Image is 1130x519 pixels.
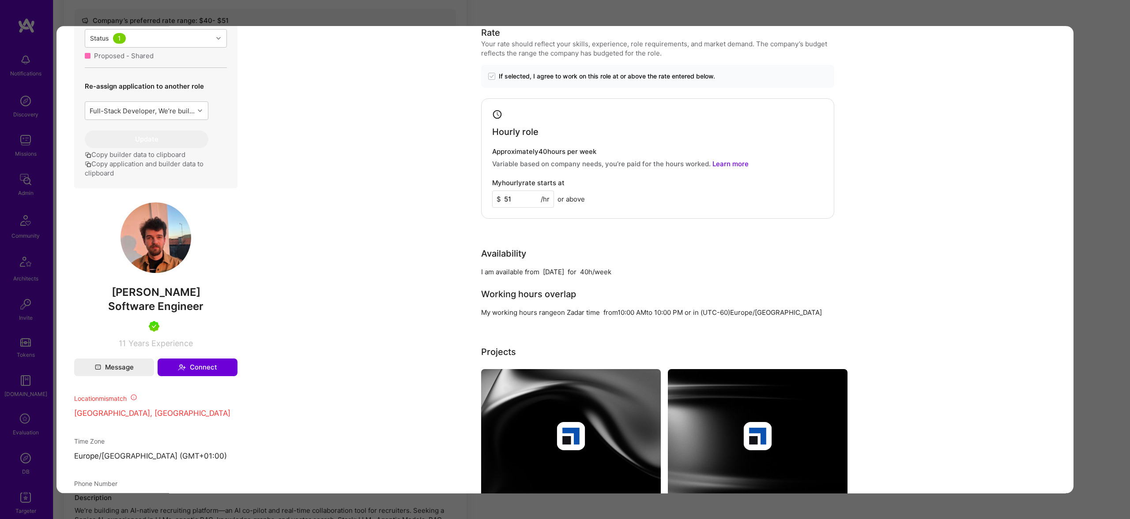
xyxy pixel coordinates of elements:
a: User Avatar [121,266,191,275]
button: Copy builder data to clipboard [85,150,185,159]
span: If selected, I agree to work on this role at or above the rate entered below. [499,72,715,81]
h4: My hourly rate starts at [492,179,565,187]
h4: Approximately 40 hours per week [492,148,823,156]
p: [GEOGRAPHIC_DATA], [GEOGRAPHIC_DATA] [74,408,237,419]
div: Your rate should reflect your skills, experience, role requirements, and market demand. The compa... [481,39,834,58]
div: My working hours range on Zadar time [481,308,600,317]
div: for [568,267,576,276]
span: Years Experience [128,339,193,348]
span: [PERSON_NAME] [74,286,237,299]
img: cover [668,369,847,504]
div: Status [90,34,109,43]
p: Re-assign application to another role [85,82,208,91]
span: Phone Number [74,480,117,488]
div: 40 [580,267,588,276]
div: Proposed - Shared [94,51,154,60]
img: cover [481,369,661,504]
span: from in (UTC -60 ) Europe/[GEOGRAPHIC_DATA] [603,308,822,317]
i: icon Copy [85,152,91,159]
div: modal [56,26,1073,493]
i: icon Connect [178,363,186,371]
i: icon Copy [85,161,91,168]
a: Learn more [712,160,749,168]
button: Message [74,358,154,376]
p: Variable based on company needs, you’re paid for the hours worked. [492,159,823,168]
div: Projects [481,345,516,358]
div: [DATE] [543,267,564,276]
button: Update [85,131,208,148]
input: XXX [492,190,554,208]
div: Rate [481,26,500,39]
p: Europe/[GEOGRAPHIC_DATA] (GMT+01:00 ) [74,451,237,462]
img: Company logo [744,422,772,450]
img: A.Teamer in Residence [149,321,159,332]
button: Connect [158,358,237,376]
div: Location mismatch [74,394,237,403]
button: Copy application and builder data to clipboard [85,159,227,178]
i: icon Mail [95,364,101,370]
span: Software Engineer [108,300,203,313]
div: Availability [481,247,526,260]
i: icon Clock [492,109,502,119]
div: h/week [588,267,611,276]
div: Working hours overlap [481,288,576,301]
span: or above [557,194,585,204]
div: 1 [113,33,126,44]
i: icon Chevron [198,108,202,113]
span: 10:00 AM to 10:00 PM or [618,308,691,317]
div: Full-Stack Developer, We’re building an AI-native recruiting platform—an AI co-pilot and real-tim... [90,106,195,116]
img: Company logo [557,422,585,450]
div: I am available from [481,267,539,276]
span: /hr [541,194,550,204]
i: icon Chevron [216,36,221,41]
h4: Hourly role [492,127,539,137]
span: 11 [119,339,126,348]
img: User Avatar [121,202,191,273]
span: Time Zone [74,437,105,445]
span: $ [497,194,501,204]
